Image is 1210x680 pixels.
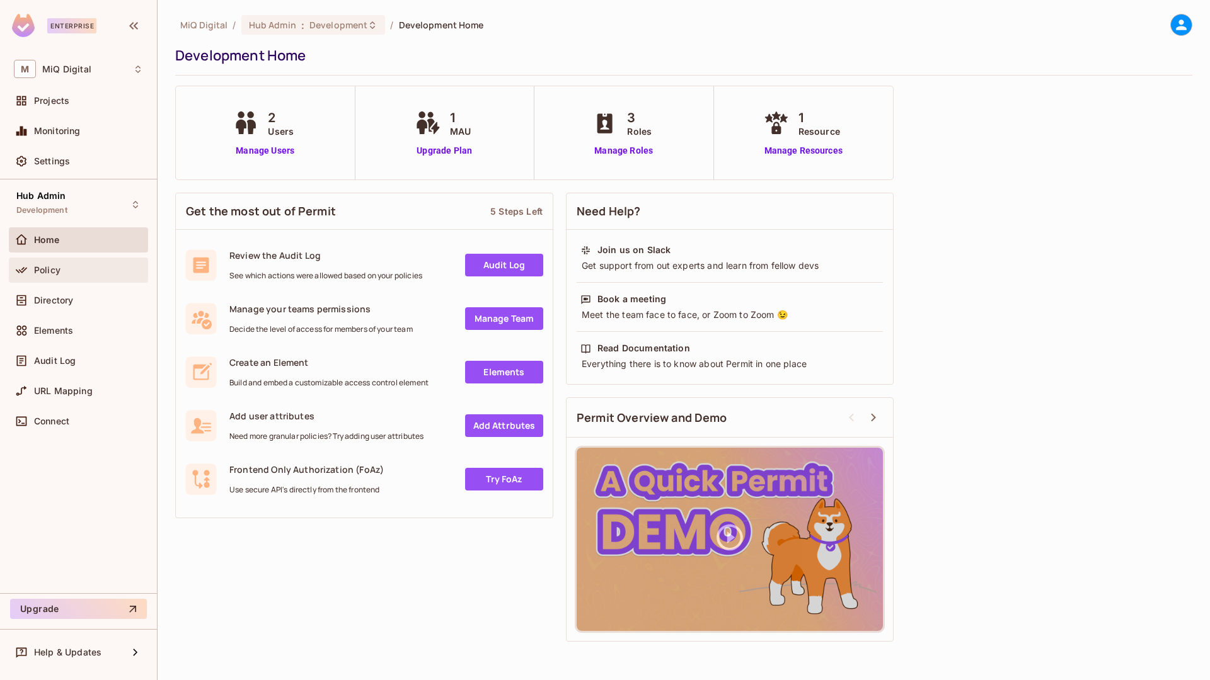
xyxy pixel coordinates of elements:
div: Join us on Slack [597,244,671,256]
span: 1 [450,108,471,127]
span: Home [34,235,60,245]
span: 2 [268,108,294,127]
span: Monitoring [34,126,81,136]
span: Decide the level of access for members of your team [229,324,413,334]
a: Add Attrbutes [465,414,543,437]
span: Users [268,125,294,138]
span: Hub Admin [249,19,296,31]
span: Frontend Only Authorization (FoAz) [229,463,384,475]
span: Directory [34,295,73,305]
span: Development [309,19,367,31]
div: Enterprise [47,18,96,33]
span: Resource [798,125,840,138]
span: Need more granular policies? Try adding user attributes [229,431,423,441]
span: Roles [627,125,652,138]
span: MAU [450,125,471,138]
div: Read Documentation [597,342,690,354]
span: Audit Log [34,356,76,366]
span: M [14,60,36,78]
div: Meet the team face to face, or Zoom to Zoom 😉 [580,309,879,321]
a: Audit Log [465,254,543,276]
span: Build and embed a customizable access control element [229,378,429,388]
span: Connect [34,416,69,426]
div: Development Home [175,46,1186,65]
div: Book a meeting [597,293,666,305]
span: Development [16,205,67,215]
a: Manage Roles [589,144,658,157]
li: / [233,19,236,31]
span: Settings [34,156,70,166]
span: Hub Admin [16,191,66,201]
span: Use secure API's directly from the frontend [229,485,384,495]
div: Get support from out experts and learn from fellow devs [580,259,879,272]
a: Elements [465,361,543,383]
span: See which actions were allowed based on your policies [229,271,422,281]
span: Help & Updates [34,647,101,657]
div: Everything there is to know about Permit in one place [580,358,879,370]
a: Manage Team [465,307,543,330]
a: Manage Resources [761,144,846,157]
span: Manage your teams permissions [229,303,413,315]
span: Development Home [399,19,484,31]
button: Upgrade [10,599,147,619]
span: Need Help? [577,203,641,219]
span: Add user attributes [229,410,423,422]
span: URL Mapping [34,386,93,396]
span: Get the most out of Permit [186,203,336,219]
span: 3 [627,108,652,127]
span: 1 [798,108,840,127]
span: : [301,20,305,30]
span: Workspace: MiQ Digital [42,64,91,74]
img: SReyMgAAAABJRU5ErkJggg== [12,14,35,37]
span: Elements [34,326,73,336]
span: Policy [34,265,60,275]
span: Projects [34,96,69,106]
a: Upgrade Plan [412,144,477,157]
a: Manage Users [230,144,300,157]
span: the active workspace [180,19,228,31]
span: Create an Element [229,356,429,368]
li: / [390,19,393,31]
div: 5 Steps Left [490,205,543,217]
span: Permit Overview and Demo [577,410,727,426]
a: Try FoAz [465,468,543,490]
span: Review the Audit Log [229,249,422,261]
